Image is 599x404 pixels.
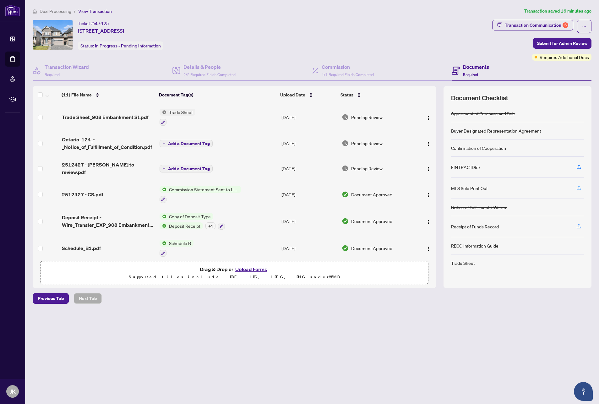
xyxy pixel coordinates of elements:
span: Document Approved [351,191,392,198]
img: Logo [426,116,431,121]
img: Logo [426,246,431,251]
span: Drag & Drop or [200,265,269,273]
span: Schedule B [166,240,193,247]
span: 2512427 - [PERSON_NAME] to review.pdf [62,161,155,176]
img: Document Status [342,140,349,147]
img: logo [5,5,20,16]
span: In Progress - Pending Information [95,43,161,49]
div: Buyer Designated Representation Agreement [451,127,541,134]
img: Status Icon [160,109,166,116]
span: Previous Tab [38,293,64,303]
span: plus [162,142,166,145]
td: [DATE] [279,208,339,235]
button: Add a Document Tag [160,164,213,172]
button: Logo [423,112,433,122]
button: Previous Tab [33,293,69,304]
div: Agreement of Purchase and Sale [451,110,515,117]
button: Logo [423,189,433,199]
button: Upload Forms [233,265,269,273]
span: Trade Sheet_908 Embankment St.pdf [62,113,149,121]
img: Logo [426,220,431,225]
span: Add a Document Tag [168,167,210,171]
button: Add a Document Tag [160,139,213,147]
div: Ticket #: [78,20,109,27]
div: 6 [563,22,568,28]
th: Document Tag(s) [156,86,278,104]
img: Document Status [342,165,349,172]
img: Document Status [342,114,349,121]
td: [DATE] [279,181,339,208]
span: Deposit Receipt [166,222,203,229]
button: Transaction Communication6 [492,20,573,30]
div: Confirmation of Cooperation [451,145,506,151]
button: Logo [423,216,433,226]
img: IMG-X12244561_1.jpg [33,20,73,50]
span: Document Approved [351,245,392,252]
th: Status [338,86,413,104]
h4: Commission [322,63,374,71]
button: Status IconCommission Statement Sent to Listing Brokerage [160,186,241,203]
span: JK [10,387,16,396]
div: RECO Information Guide [451,242,498,249]
span: Pending Review [351,165,383,172]
span: Deposit Receipt - Wire_Transfer_EXP_908 Embankment St_Ottawa.pdf [62,214,155,229]
button: Logo [423,138,433,148]
article: Transaction saved 16 minutes ago [524,8,591,15]
button: Open asap [574,382,593,401]
span: Document Approved [351,218,392,225]
img: Document Status [342,245,349,252]
td: [DATE] [279,104,339,131]
span: Required [45,72,60,77]
span: (11) File Name [62,91,92,98]
div: Status: [78,41,163,50]
span: Pending Review [351,140,383,147]
button: Add a Document Tag [160,140,213,147]
button: Logo [423,163,433,173]
span: ellipsis [582,24,586,29]
p: Supported files include .PDF, .JPG, .JPEG, .PNG under 25 MB [44,273,424,281]
span: Trade Sheet [166,109,195,116]
h4: Documents [463,63,489,71]
span: home [33,9,37,14]
span: View Transaction [78,8,112,14]
span: Add a Document Tag [168,141,210,146]
img: Document Status [342,191,349,198]
img: Logo [426,193,431,198]
span: plus [162,167,166,170]
span: Ontario_124_-_Notice_of_Fulfillment_of_Condition.pdf [62,136,155,151]
div: Receipt of Funds Record [451,223,499,230]
th: Upload Date [278,86,338,104]
div: MLS Sold Print Out [451,185,488,192]
span: Copy of Deposit Type [166,213,213,220]
span: [STREET_ADDRESS] [78,27,124,35]
button: Logo [423,243,433,253]
span: Commission Statement Sent to Listing Brokerage [166,186,241,193]
img: Logo [426,141,431,146]
span: Status [340,91,353,98]
span: Schedule_B1.pdf [62,244,101,252]
div: Notice of Fulfillment / Waiver [451,204,507,211]
img: Status Icon [160,186,166,193]
th: (11) File Name [59,86,156,104]
h4: Transaction Wizard [45,63,89,71]
span: 2/2 Required Fields Completed [183,72,236,77]
span: Deal Processing [40,8,71,14]
span: Pending Review [351,114,383,121]
td: [DATE] [279,131,339,156]
img: Logo [426,167,431,172]
span: Submit for Admin Review [537,38,587,48]
span: 47925 [95,21,109,26]
button: Add a Document Tag [160,165,213,172]
li: / [74,8,76,15]
td: [DATE] [279,156,339,181]
button: Submit for Admin Review [533,38,591,49]
span: 2512427 - CS.pdf [62,191,103,198]
span: Upload Date [280,91,305,98]
img: Status Icon [160,213,166,220]
button: Status IconTrade Sheet [160,109,195,126]
span: 1/1 Required Fields Completed [322,72,374,77]
span: Required [463,72,478,77]
div: Trade Sheet [451,259,475,266]
div: + 1 [205,222,215,229]
td: [DATE] [279,235,339,262]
